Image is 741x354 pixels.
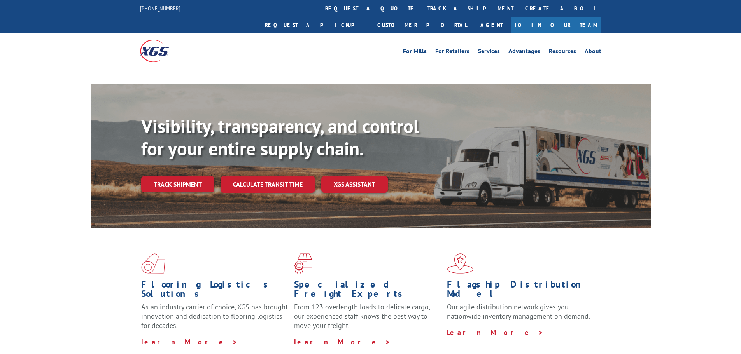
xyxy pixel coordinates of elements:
[221,176,315,193] a: Calculate transit time
[259,17,371,33] a: Request a pickup
[141,302,288,330] span: As an industry carrier of choice, XGS has brought innovation and dedication to flooring logistics...
[478,48,500,57] a: Services
[585,48,601,57] a: About
[371,17,473,33] a: Customer Portal
[447,280,594,302] h1: Flagship Distribution Model
[447,302,590,321] span: Our agile distribution network gives you nationwide inventory management on demand.
[141,280,288,302] h1: Flooring Logistics Solutions
[435,48,469,57] a: For Retailers
[294,337,391,346] a: Learn More >
[141,253,165,274] img: xgs-icon-total-supply-chain-intelligence-red
[508,48,540,57] a: Advantages
[294,302,441,337] p: From 123 overlength loads to delicate cargo, our experienced staff knows the best way to move you...
[549,48,576,57] a: Resources
[447,253,474,274] img: xgs-icon-flagship-distribution-model-red
[141,176,214,192] a: Track shipment
[403,48,427,57] a: For Mills
[511,17,601,33] a: Join Our Team
[447,328,544,337] a: Learn More >
[141,114,419,160] b: Visibility, transparency, and control for your entire supply chain.
[294,280,441,302] h1: Specialized Freight Experts
[141,337,238,346] a: Learn More >
[140,4,180,12] a: [PHONE_NUMBER]
[294,253,312,274] img: xgs-icon-focused-on-flooring-red
[321,176,388,193] a: XGS ASSISTANT
[473,17,511,33] a: Agent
